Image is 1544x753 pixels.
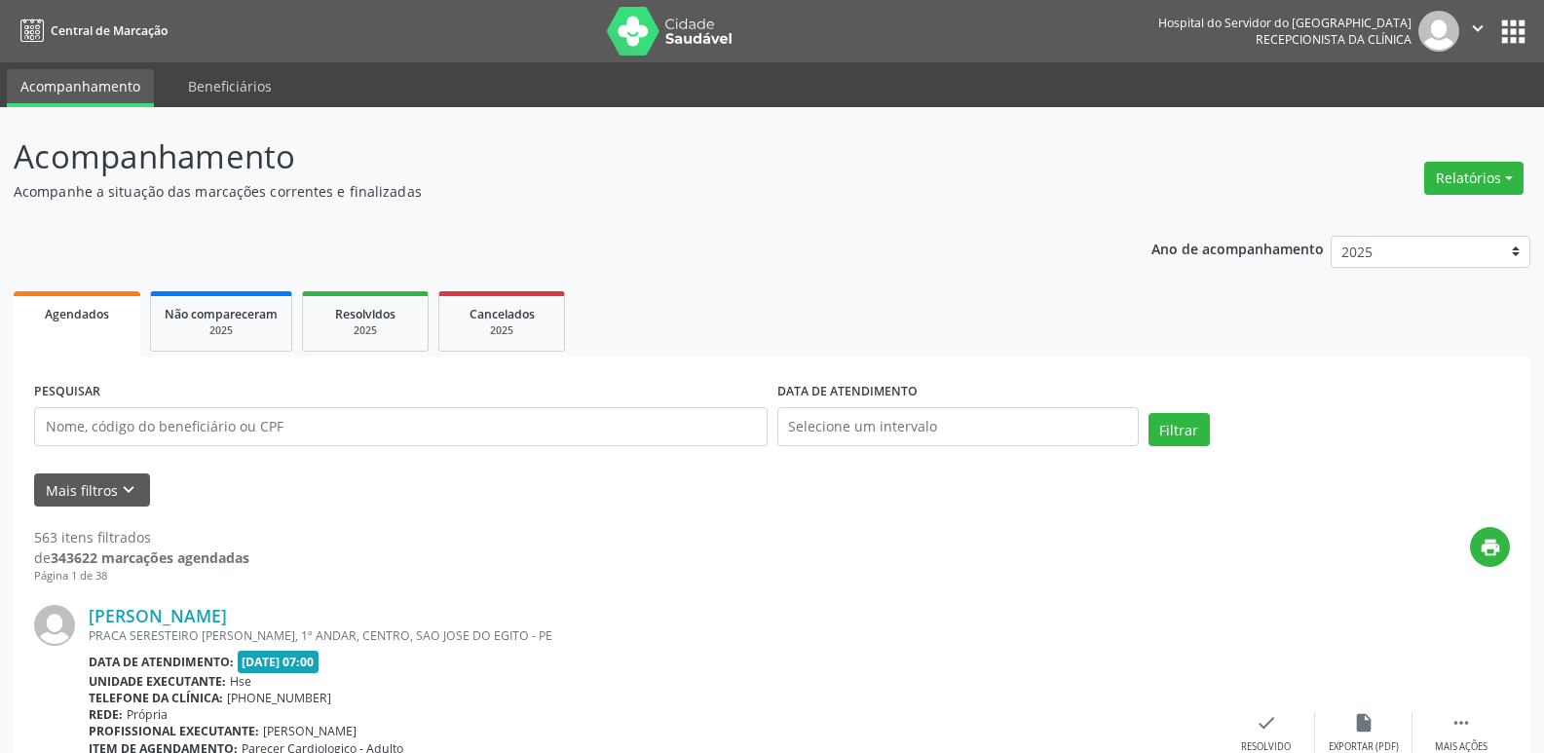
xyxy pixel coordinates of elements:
span: [PERSON_NAME] [263,723,357,739]
span: Não compareceram [165,306,278,322]
i:  [1467,18,1488,39]
span: [PHONE_NUMBER] [227,690,331,706]
i: print [1480,537,1501,558]
div: 2025 [317,323,414,338]
div: Página 1 de 38 [34,568,249,584]
i:  [1450,712,1472,734]
b: Telefone da clínica: [89,690,223,706]
label: PESQUISAR [34,377,100,407]
span: Agendados [45,306,109,322]
input: Nome, código do beneficiário ou CPF [34,407,768,446]
b: Rede: [89,706,123,723]
img: img [1418,11,1459,52]
span: Hse [230,673,251,690]
span: Central de Marcação [51,22,168,39]
p: Acompanhe a situação das marcações correntes e finalizadas [14,181,1075,202]
div: 563 itens filtrados [34,527,249,547]
a: Acompanhamento [7,69,154,107]
span: [DATE] 07:00 [238,651,320,673]
p: Acompanhamento [14,132,1075,181]
b: Unidade executante: [89,673,226,690]
a: [PERSON_NAME] [89,605,227,626]
div: 2025 [453,323,550,338]
button: Mais filtroskeyboard_arrow_down [34,473,150,508]
div: de [34,547,249,568]
div: 2025 [165,323,278,338]
button:  [1459,11,1496,52]
button: apps [1496,15,1530,49]
button: Relatórios [1424,162,1524,195]
a: Central de Marcação [14,15,168,47]
b: Data de atendimento: [89,654,234,670]
input: Selecione um intervalo [777,407,1139,446]
i: insert_drive_file [1353,712,1375,734]
a: Beneficiários [174,69,285,103]
div: Hospital do Servidor do [GEOGRAPHIC_DATA] [1158,15,1412,31]
img: img [34,605,75,646]
i: check [1256,712,1277,734]
span: Recepcionista da clínica [1256,31,1412,48]
strong: 343622 marcações agendadas [51,548,249,567]
span: Resolvidos [335,306,395,322]
i: keyboard_arrow_down [118,479,139,501]
p: Ano de acompanhamento [1151,236,1324,260]
span: Própria [127,706,168,723]
div: PRACA SERESTEIRO [PERSON_NAME], 1º ANDAR, CENTRO, SAO JOSE DO EGITO - PE [89,627,1218,644]
label: DATA DE ATENDIMENTO [777,377,918,407]
b: Profissional executante: [89,723,259,739]
button: print [1470,527,1510,567]
button: Filtrar [1149,413,1210,446]
span: Cancelados [470,306,535,322]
